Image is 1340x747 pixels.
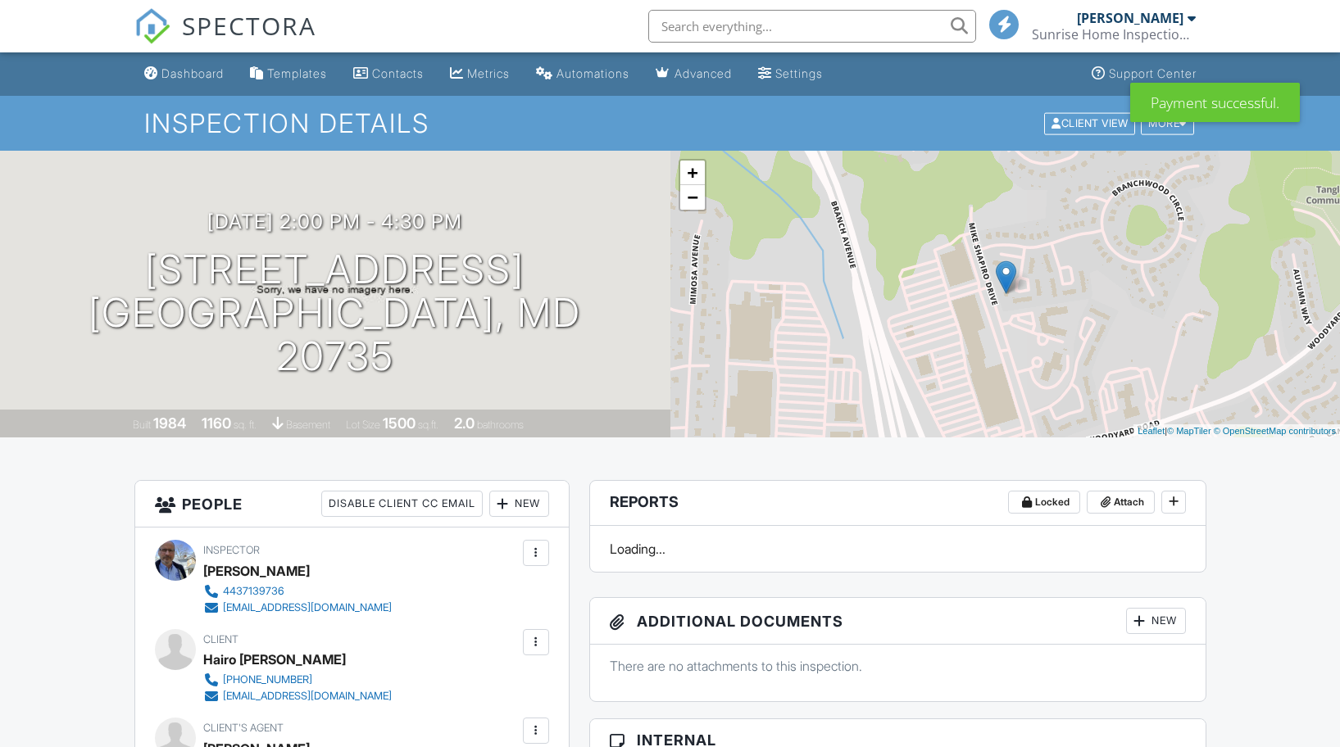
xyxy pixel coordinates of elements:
[443,59,516,89] a: Metrics
[477,419,524,431] span: bathrooms
[418,419,438,431] span: sq.ft.
[134,8,170,44] img: The Best Home Inspection Software - Spectora
[529,59,636,89] a: Automations (Basic)
[234,419,257,431] span: sq. ft.
[203,583,392,600] a: 4437139736
[454,414,475,432] div: 2.0
[286,419,330,431] span: basement
[203,600,392,616] a: [EMAIL_ADDRESS][DOMAIN_NAME]
[1138,426,1165,436] a: Leaflet
[267,66,327,80] div: Templates
[1077,10,1183,26] div: [PERSON_NAME]
[1130,83,1300,122] div: Payment successful.
[649,59,738,89] a: Advanced
[223,690,392,703] div: [EMAIL_ADDRESS][DOMAIN_NAME]
[134,22,316,57] a: SPECTORA
[203,633,238,645] span: Client
[1133,424,1340,438] div: |
[243,59,334,89] a: Templates
[1085,59,1203,89] a: Support Center
[1167,426,1211,436] a: © MapTiler
[347,59,430,89] a: Contacts
[203,559,310,583] div: [PERSON_NAME]
[1126,608,1186,634] div: New
[144,109,1195,138] h1: Inspection Details
[26,248,644,378] h1: [STREET_ADDRESS] [GEOGRAPHIC_DATA], MD 20735
[182,8,316,43] span: SPECTORA
[203,688,392,704] a: [EMAIL_ADDRESS][DOMAIN_NAME]
[153,414,186,432] div: 1984
[775,66,823,80] div: Settings
[135,481,569,527] h3: People
[1042,116,1139,129] a: Client View
[467,66,510,80] div: Metrics
[680,161,705,185] a: Zoom in
[203,544,260,556] span: Inspector
[223,601,392,614] div: [EMAIL_ADDRESS][DOMAIN_NAME]
[1044,112,1135,134] div: Client View
[1109,66,1197,80] div: Support Center
[203,647,346,672] div: Hairo [PERSON_NAME]
[161,66,224,80] div: Dashboard
[556,66,629,80] div: Automations
[203,672,392,688] a: [PHONE_NUMBER]
[680,185,705,210] a: Zoom out
[752,59,829,89] a: Settings
[590,598,1206,645] h3: Additional Documents
[133,419,151,431] span: Built
[202,414,231,432] div: 1160
[203,722,284,734] span: Client's Agent
[675,66,732,80] div: Advanced
[346,419,380,431] span: Lot Size
[321,491,483,517] div: Disable Client CC Email
[383,414,416,432] div: 1500
[1141,112,1194,134] div: More
[372,66,424,80] div: Contacts
[223,673,312,686] div: [PHONE_NUMBER]
[489,491,549,517] div: New
[1214,426,1336,436] a: © OpenStreetMap contributors
[207,211,462,233] h3: [DATE] 2:00 pm - 4:30 pm
[1032,26,1196,43] div: Sunrise Home Inspections, LLC
[223,585,284,598] div: 4437139736
[648,10,976,43] input: Search everything...
[610,657,1186,675] p: There are no attachments to this inspection.
[138,59,230,89] a: Dashboard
